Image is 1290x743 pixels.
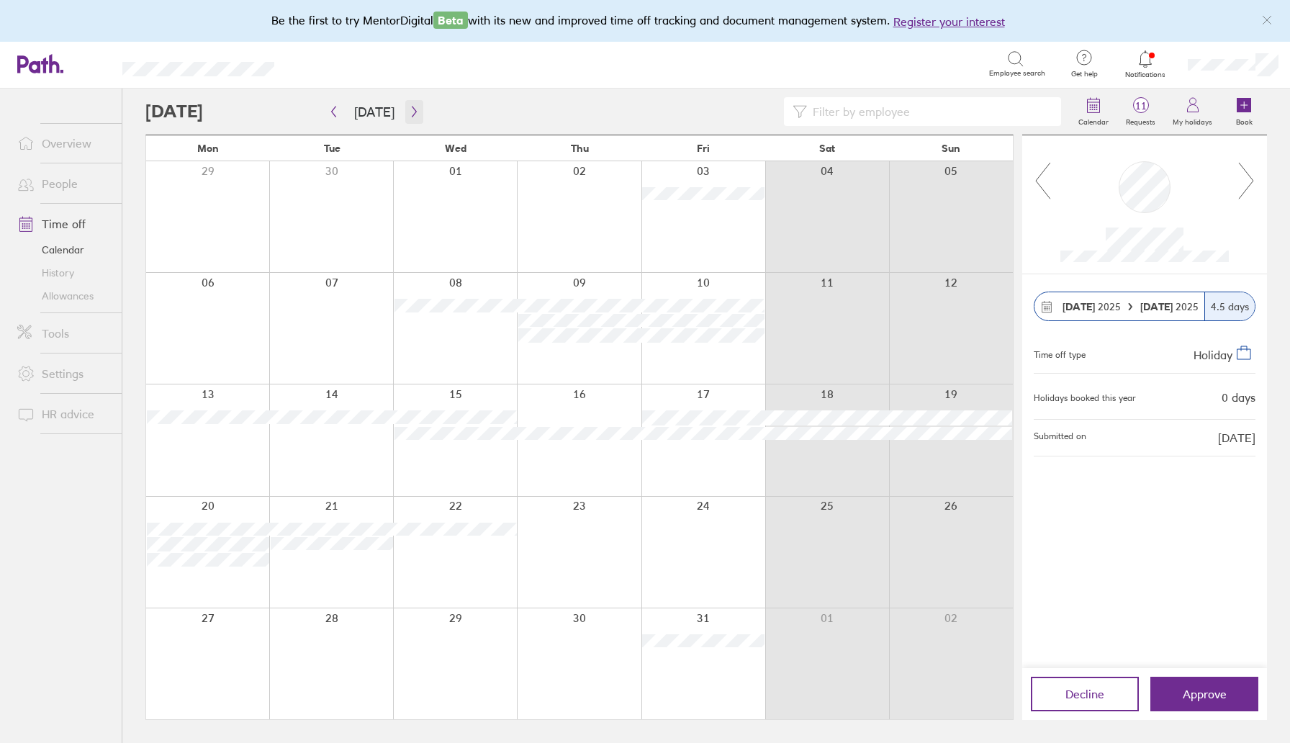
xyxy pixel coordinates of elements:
div: Holidays booked this year [1034,393,1136,403]
div: 4.5 days [1204,292,1255,320]
a: Time off [6,210,122,238]
span: 2025 [1140,301,1199,312]
a: Overview [6,129,122,158]
a: My holidays [1164,89,1221,135]
span: Sat [819,143,835,154]
span: Submitted on [1034,431,1086,444]
div: Be the first to try MentorDigital with its new and improved time off tracking and document manage... [271,12,1019,30]
div: Time off type [1034,344,1086,361]
span: Tue [324,143,340,154]
a: HR advice [6,400,122,428]
span: Approve [1183,688,1227,701]
span: Wed [445,143,466,154]
div: 0 days [1222,391,1255,404]
a: 11Requests [1117,89,1164,135]
a: Notifications [1122,49,1169,79]
span: Get help [1061,70,1108,78]
a: Tools [6,319,122,348]
span: Holiday [1194,348,1232,362]
a: History [6,261,122,284]
span: Sun [942,143,960,154]
a: Book [1221,89,1267,135]
a: People [6,169,122,198]
button: Approve [1150,677,1258,711]
a: Settings [6,359,122,388]
button: [DATE] [343,100,406,124]
span: [DATE] [1218,431,1255,444]
label: Book [1227,114,1261,127]
span: Mon [197,143,219,154]
span: Notifications [1122,71,1169,79]
label: Calendar [1070,114,1117,127]
span: Thu [571,143,589,154]
strong: [DATE] [1140,300,1176,313]
label: Requests [1117,114,1164,127]
span: Employee search [989,69,1045,78]
div: Search [313,57,350,70]
span: Beta [433,12,468,29]
span: 2025 [1063,301,1121,312]
button: Decline [1031,677,1139,711]
span: Decline [1065,688,1104,701]
input: Filter by employee [807,98,1052,125]
a: Allowances [6,284,122,307]
span: 11 [1117,100,1164,112]
label: My holidays [1164,114,1221,127]
a: Calendar [1070,89,1117,135]
a: Calendar [6,238,122,261]
span: Fri [697,143,710,154]
button: Register your interest [893,13,1005,30]
strong: [DATE] [1063,300,1095,313]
